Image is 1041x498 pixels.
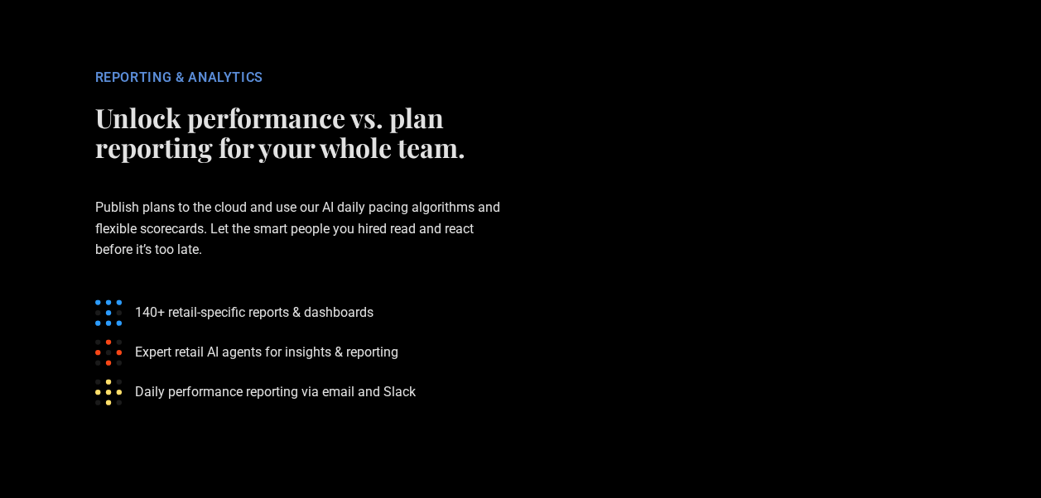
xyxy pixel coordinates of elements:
[135,302,374,323] p: 140+ retail-specific reports & dashboards
[95,69,509,86] div: REPORTING & ANALYTICS
[135,342,398,362] p: Expert retail AI agents for insights & reporting
[95,103,509,162] h2: Unlock performance vs. plan reporting for your whole team.
[135,381,416,402] p: Daily performance reporting via email and Slack
[95,170,509,286] p: Publish plans to the cloud and use our AI daily pacing algorithms and flexible scorecards. Let th...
